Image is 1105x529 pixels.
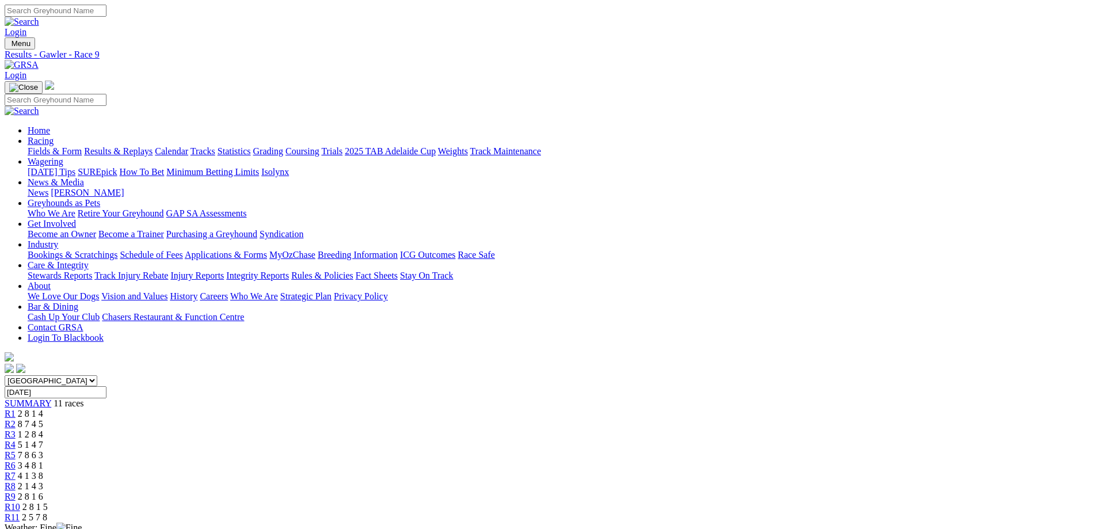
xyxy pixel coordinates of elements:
[5,70,26,80] a: Login
[166,208,247,218] a: GAP SA Assessments
[5,419,16,429] a: R2
[5,502,20,512] a: R10
[185,250,267,260] a: Applications & Forms
[28,146,1100,157] div: Racing
[5,5,106,17] input: Search
[28,188,48,197] a: News
[400,250,455,260] a: ICG Outcomes
[28,302,78,311] a: Bar & Dining
[28,239,58,249] a: Industry
[51,188,124,197] a: [PERSON_NAME]
[5,492,16,501] span: R9
[5,461,16,470] a: R6
[285,146,319,156] a: Coursing
[470,146,541,156] a: Track Maintenance
[190,146,215,156] a: Tracks
[28,291,99,301] a: We Love Our Dogs
[28,250,1100,260] div: Industry
[291,271,353,280] a: Rules & Policies
[28,271,92,280] a: Stewards Reports
[5,364,14,373] img: facebook.svg
[28,177,84,187] a: News & Media
[101,291,167,301] a: Vision and Values
[5,27,26,37] a: Login
[5,50,1100,60] div: Results - Gawler - Race 9
[5,352,14,361] img: logo-grsa-white.png
[9,83,38,92] img: Close
[261,167,289,177] a: Isolynx
[200,291,228,301] a: Careers
[218,146,251,156] a: Statistics
[5,386,106,398] input: Select date
[28,250,117,260] a: Bookings & Scratchings
[28,291,1100,302] div: About
[84,146,153,156] a: Results & Replays
[334,291,388,301] a: Privacy Policy
[28,312,1100,322] div: Bar & Dining
[5,17,39,27] img: Search
[5,94,106,106] input: Search
[28,260,89,270] a: Care & Integrity
[5,409,16,418] a: R1
[458,250,494,260] a: Race Safe
[120,167,165,177] a: How To Bet
[28,271,1100,281] div: Care & Integrity
[28,146,82,156] a: Fields & Form
[5,512,20,522] a: R11
[166,229,257,239] a: Purchasing a Greyhound
[18,419,43,429] span: 8 7 4 5
[5,398,51,408] span: SUMMARY
[94,271,168,280] a: Track Injury Rebate
[18,492,43,501] span: 2 8 1 6
[5,471,16,481] a: R7
[226,271,289,280] a: Integrity Reports
[78,167,117,177] a: SUREpick
[18,471,43,481] span: 4 1 3 8
[345,146,436,156] a: 2025 TAB Adelaide Cup
[5,440,16,450] a: R4
[22,502,48,512] span: 2 8 1 5
[98,229,164,239] a: Become a Trainer
[28,136,54,146] a: Racing
[22,512,47,522] span: 2 5 7 8
[321,146,342,156] a: Trials
[5,60,39,70] img: GRSA
[170,291,197,301] a: History
[5,429,16,439] a: R3
[28,157,63,166] a: Wagering
[5,450,16,460] a: R5
[18,429,43,439] span: 1 2 8 4
[18,481,43,491] span: 2 1 4 3
[28,188,1100,198] div: News & Media
[28,229,96,239] a: Become an Owner
[78,208,164,218] a: Retire Your Greyhound
[28,125,50,135] a: Home
[18,440,43,450] span: 5 1 4 7
[28,208,75,218] a: Who We Are
[400,271,453,280] a: Stay On Track
[12,39,31,48] span: Menu
[155,146,188,156] a: Calendar
[18,450,43,460] span: 7 8 6 3
[45,81,54,90] img: logo-grsa-white.png
[269,250,315,260] a: MyOzChase
[28,219,76,229] a: Get Involved
[18,409,43,418] span: 2 8 1 4
[170,271,224,280] a: Injury Reports
[28,281,51,291] a: About
[356,271,398,280] a: Fact Sheets
[18,461,43,470] span: 3 4 8 1
[253,146,283,156] a: Grading
[28,198,100,208] a: Greyhounds as Pets
[166,167,259,177] a: Minimum Betting Limits
[28,312,100,322] a: Cash Up Your Club
[28,167,1100,177] div: Wagering
[5,37,35,50] button: Toggle navigation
